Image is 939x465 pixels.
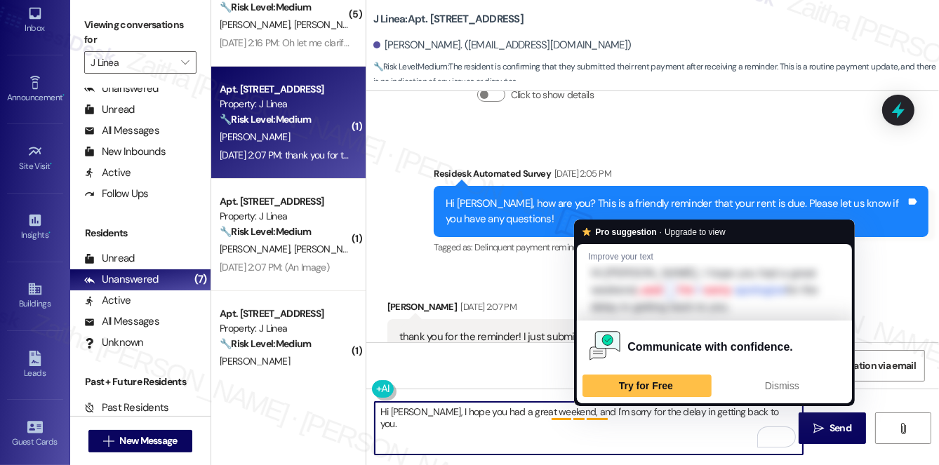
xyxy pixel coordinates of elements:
[84,14,197,51] label: Viewing conversations for
[813,423,824,434] i: 
[220,243,294,255] span: [PERSON_NAME]
[898,423,908,434] i: 
[373,38,632,53] div: [PERSON_NAME]. ([EMAIL_ADDRESS][DOMAIN_NAME])
[220,225,311,238] strong: 🔧 Risk Level: Medium
[220,149,514,161] div: [DATE] 2:07 PM: thank you for the reminder! I just submitted my payment
[84,123,159,138] div: All Messages
[220,261,329,274] div: [DATE] 2:07 PM: (An Image)
[293,243,368,255] span: [PERSON_NAME]
[7,208,63,246] a: Insights •
[84,251,135,266] div: Unread
[799,412,867,444] button: Send
[220,306,349,321] div: Apt. [STREET_ADDRESS]
[387,299,674,319] div: [PERSON_NAME]
[399,330,652,344] div: thank you for the reminder! I just submitted my payment
[220,97,349,112] div: Property: J Linea
[375,402,803,454] textarea: To enrich screen reader interactions, please activate Accessibility in Grammarly extension settings
[7,140,63,177] a: Site Visit •
[70,375,211,389] div: Past + Future Residents
[84,81,159,96] div: Unanswered
[373,60,939,90] span: : The resident is confirming that they submitted their rent payment after receiving a reminder. T...
[220,194,349,209] div: Apt. [STREET_ADDRESS]
[457,299,517,314] div: [DATE] 2:07 PM
[474,241,591,253] span: Delinquent payment reminders ,
[434,237,928,257] div: Tagged as:
[220,130,290,143] span: [PERSON_NAME]
[446,196,906,227] div: Hi [PERSON_NAME], how are you? This is a friendly reminder that your rent is due. Please let us k...
[88,430,192,452] button: New Message
[511,88,594,102] label: Click to show details
[7,415,63,453] a: Guest Cards
[434,166,928,186] div: Residesk Automated Survey
[373,61,448,72] strong: 🔧 Risk Level: Medium
[84,187,149,201] div: Follow Ups
[84,102,135,117] div: Unread
[181,57,189,68] i: 
[551,166,611,181] div: [DATE] 2:05 PM
[830,421,851,436] span: Send
[220,321,349,336] div: Property: J Linea
[220,18,294,31] span: [PERSON_NAME]
[7,277,63,315] a: Buildings
[103,436,114,447] i: 
[84,144,166,159] div: New Inbounds
[220,113,311,126] strong: 🔧 Risk Level: Medium
[220,355,290,368] span: [PERSON_NAME]
[48,228,51,238] span: •
[84,272,159,287] div: Unanswered
[51,159,53,169] span: •
[220,1,311,13] strong: 🔧 Risk Level: Medium
[84,314,159,329] div: All Messages
[220,209,349,224] div: Property: J Linea
[84,335,144,350] div: Unknown
[220,337,311,350] strong: 🔧 Risk Level: Medium
[373,12,524,27] b: J Linea: Apt. [STREET_ADDRESS]
[84,166,131,180] div: Active
[293,18,368,31] span: [PERSON_NAME]
[220,82,349,97] div: Apt. [STREET_ADDRESS]
[84,293,131,308] div: Active
[62,90,65,100] span: •
[7,346,63,384] a: Leads
[70,226,211,241] div: Residents
[91,51,174,74] input: All communities
[7,1,63,39] a: Inbox
[191,269,211,290] div: (7)
[119,433,177,448] span: New Message
[84,400,169,415] div: Past Residents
